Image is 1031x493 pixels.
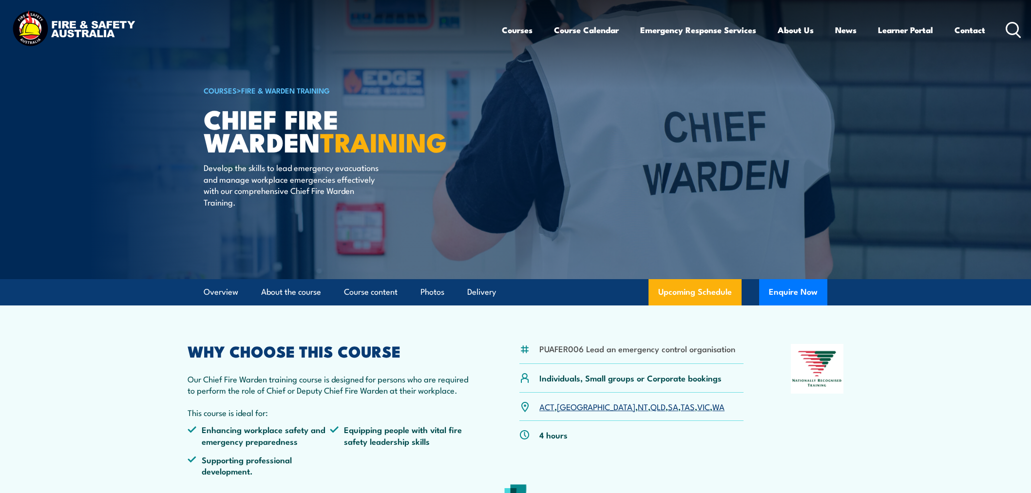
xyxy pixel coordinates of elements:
a: SA [668,400,678,412]
p: Our Chief Fire Warden training course is designed for persons who are required to perform the rol... [188,373,472,396]
a: Overview [204,279,238,305]
li: Equipping people with vital fire safety leadership skills [330,424,472,447]
h6: > [204,84,444,96]
img: Nationally Recognised Training logo. [791,344,843,394]
a: QLD [650,400,666,412]
h2: WHY CHOOSE THIS COURSE [188,344,472,358]
a: NT [638,400,648,412]
a: News [835,17,857,43]
a: VIC [697,400,710,412]
a: Courses [502,17,533,43]
a: About the course [261,279,321,305]
p: Individuals, Small groups or Corporate bookings [539,372,722,383]
button: Enquire Now [759,279,827,305]
a: Course Calendar [554,17,619,43]
a: Upcoming Schedule [649,279,742,305]
li: PUAFER006 Lead an emergency control organisation [539,343,735,354]
a: Course content [344,279,398,305]
a: COURSES [204,85,237,95]
a: Learner Portal [878,17,933,43]
a: Contact [955,17,985,43]
a: WA [712,400,725,412]
li: Enhancing workplace safety and emergency preparedness [188,424,330,447]
p: 4 hours [539,429,568,440]
strong: TRAINING [320,121,447,161]
a: [GEOGRAPHIC_DATA] [557,400,635,412]
a: Photos [420,279,444,305]
h1: Chief Fire Warden [204,107,444,152]
a: Fire & Warden Training [241,85,330,95]
a: Delivery [467,279,496,305]
p: , , , , , , , [539,401,725,412]
a: ACT [539,400,554,412]
p: This course is ideal for: [188,407,472,418]
a: TAS [681,400,695,412]
a: Emergency Response Services [640,17,756,43]
li: Supporting professional development. [188,454,330,477]
p: Develop the skills to lead emergency evacuations and manage workplace emergencies effectively wit... [204,162,382,208]
a: About Us [778,17,814,43]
